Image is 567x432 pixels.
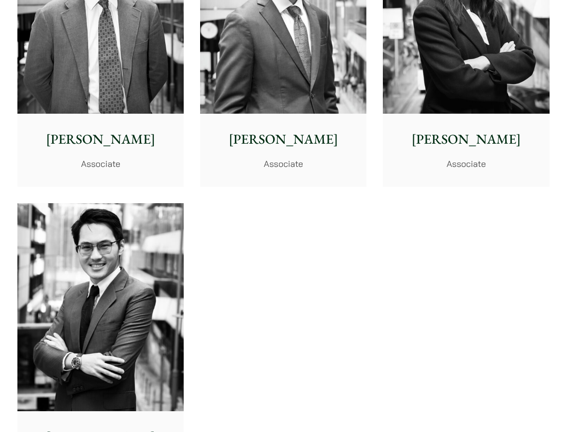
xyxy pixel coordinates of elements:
[208,129,359,149] p: [PERSON_NAME]
[25,157,176,170] p: Associate
[391,157,541,170] p: Associate
[208,157,359,170] p: Associate
[391,129,541,149] p: [PERSON_NAME]
[25,129,176,149] p: [PERSON_NAME]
